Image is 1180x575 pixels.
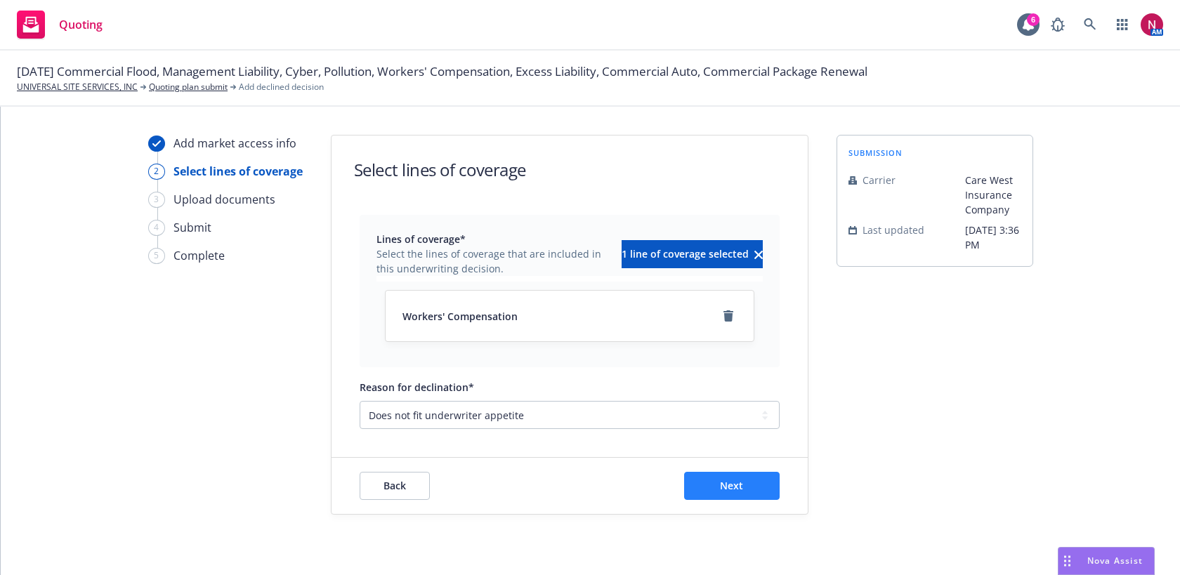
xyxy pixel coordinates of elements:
[1027,13,1040,26] div: 6
[1058,548,1076,574] div: Drag to move
[360,472,430,500] button: Back
[148,164,165,180] div: 2
[59,19,103,30] span: Quoting
[1108,11,1136,39] a: Switch app
[1044,11,1072,39] a: Report a Bug
[383,479,406,492] span: Back
[149,81,228,93] a: Quoting plan submit
[173,135,296,152] div: Add market access info
[1087,555,1143,567] span: Nova Assist
[173,191,275,208] div: Upload documents
[863,223,924,237] span: Last updated
[863,173,896,187] span: Carrier
[1076,11,1104,39] a: Search
[622,240,763,268] button: 1 line of coverage selectedclear selection
[965,173,1021,217] span: Care West Insurance Company
[239,81,324,93] span: Add declined decision
[622,247,749,260] span: 1 line of coverage selected
[360,381,474,394] span: Reason for declination*
[376,246,613,276] span: Select the lines of coverage that are included in this underwriting decision.
[848,147,903,159] span: submission
[173,163,303,180] div: Select lines of coverage
[402,309,518,324] span: Workers' Compensation
[720,479,743,492] span: Next
[148,248,165,264] div: 5
[148,220,165,236] div: 4
[376,232,613,246] span: Lines of coverage*
[173,247,225,264] div: Complete
[148,192,165,208] div: 3
[354,158,526,181] h1: Select lines of coverage
[1058,547,1155,575] button: Nova Assist
[17,62,867,81] span: [DATE] Commercial Flood, Management Liability, Cyber, Pollution, Workers' Compensation, Excess Li...
[1141,13,1163,36] img: photo
[754,251,763,259] svg: clear selection
[11,5,108,44] a: Quoting
[965,223,1021,252] span: [DATE] 3:36 PM
[17,81,138,93] a: UNIVERSAL SITE SERVICES, INC
[173,219,211,236] div: Submit
[684,472,780,500] button: Next
[720,308,737,324] a: remove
